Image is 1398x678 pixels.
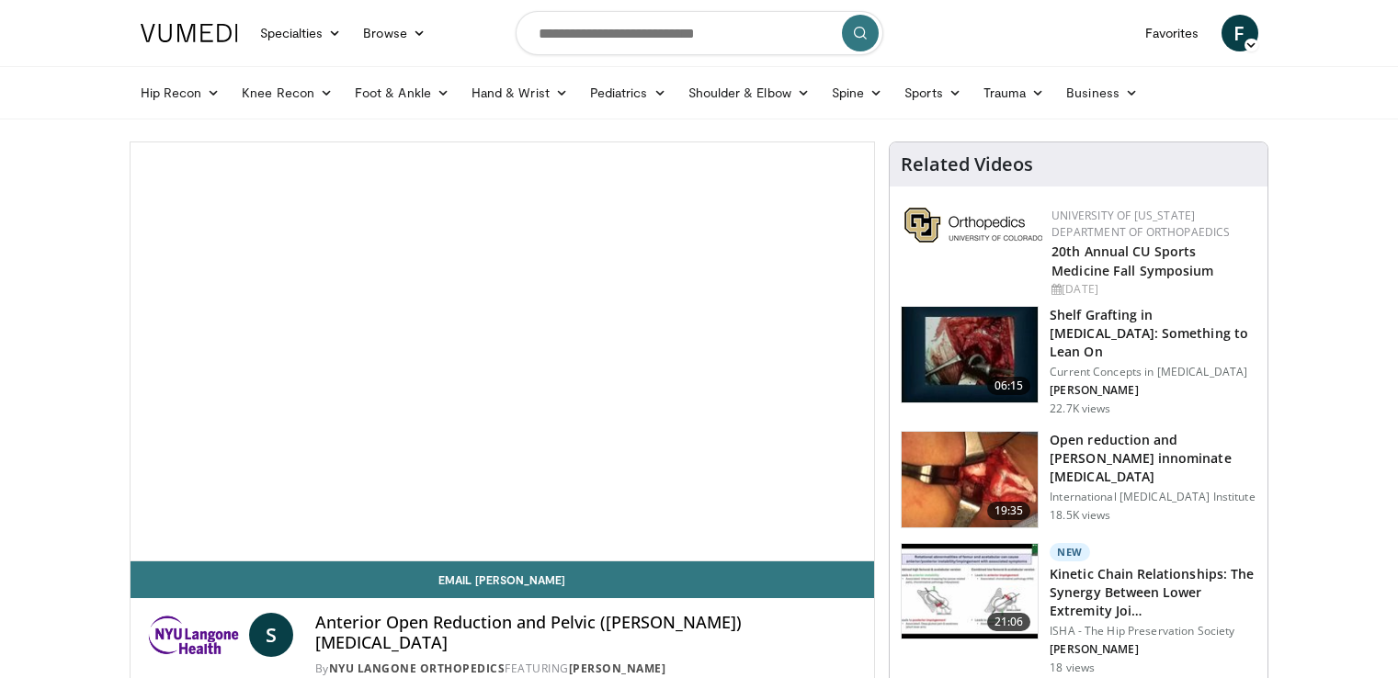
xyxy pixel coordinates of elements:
a: Knee Recon [231,74,344,111]
a: University of [US_STATE] Department of Orthopaedics [1051,208,1230,240]
a: Email [PERSON_NAME] [131,561,875,598]
a: Pediatrics [579,74,677,111]
a: NYU Langone Orthopedics [329,661,506,676]
a: S [249,613,293,657]
a: Business [1055,74,1149,111]
a: Foot & Ankle [344,74,460,111]
a: Hip Recon [130,74,232,111]
img: 355603a8-37da-49b6-856f-e00d7e9307d3.png.150x105_q85_autocrop_double_scale_upscale_version-0.2.png [904,208,1042,243]
a: Specialties [249,15,353,51]
span: 21:06 [987,613,1031,631]
a: Hand & Wrist [460,74,579,111]
img: VuMedi Logo [141,24,238,42]
h3: Shelf Grafting in [MEDICAL_DATA]: Something to Lean On [1050,306,1256,361]
span: 06:15 [987,377,1031,395]
a: Spine [821,74,893,111]
img: 32a4bfa3-d390-487e-829c-9985ff2db92b.150x105_q85_crop-smart_upscale.jpg [902,544,1038,639]
a: Shoulder & Elbow [677,74,821,111]
img: 6a56c852-449d-4c3f-843a-e2e05107bc3e.150x105_q85_crop-smart_upscale.jpg [902,307,1038,402]
a: F [1222,15,1258,51]
div: [DATE] [1051,281,1253,298]
a: 19:35 Open reduction and [PERSON_NAME] innominate [MEDICAL_DATA] International [MEDICAL_DATA] Ins... [901,431,1256,528]
video-js: Video Player [131,142,875,561]
p: [PERSON_NAME] [1050,383,1256,398]
h3: Open reduction and [PERSON_NAME] innominate [MEDICAL_DATA] [1050,431,1256,486]
p: ISHA - The Hip Preservation Society [1050,624,1256,638]
img: UFuN5x2kP8YLDu1n4xMDoxOjA4MTsiGN.150x105_q85_crop-smart_upscale.jpg [902,432,1038,527]
img: NYU Langone Orthopedics [145,613,242,657]
h4: Related Videos [901,153,1033,175]
a: Browse [352,15,437,51]
div: By FEATURING [315,661,859,677]
a: 21:06 New Kinetic Chain Relationships: The Synergy Between Lower Extremity Joi… ISHA - The Hip Pr... [901,543,1256,675]
h4: Anterior Open Reduction and Pelvic ([PERSON_NAME]) [MEDICAL_DATA] [315,613,859,652]
p: 18 views [1050,661,1095,675]
p: 18.5K views [1050,508,1110,523]
a: Sports [893,74,972,111]
a: 20th Annual CU Sports Medicine Fall Symposium [1051,243,1213,279]
input: Search topics, interventions [516,11,883,55]
p: [PERSON_NAME] [1050,642,1256,657]
a: 06:15 Shelf Grafting in [MEDICAL_DATA]: Something to Lean On Current Concepts in [MEDICAL_DATA] [... [901,306,1256,416]
p: 22.7K views [1050,401,1110,416]
a: [PERSON_NAME] [569,661,666,676]
p: International [MEDICAL_DATA] Institute [1050,490,1256,504]
p: New [1050,543,1090,561]
p: Current Concepts in [MEDICAL_DATA] [1050,365,1256,379]
span: 19:35 [987,502,1031,520]
a: Favorites [1134,15,1210,51]
h3: Kinetic Chain Relationships: The Synergy Between Lower Extremity Joi… [1050,565,1256,620]
a: Trauma [972,74,1056,111]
